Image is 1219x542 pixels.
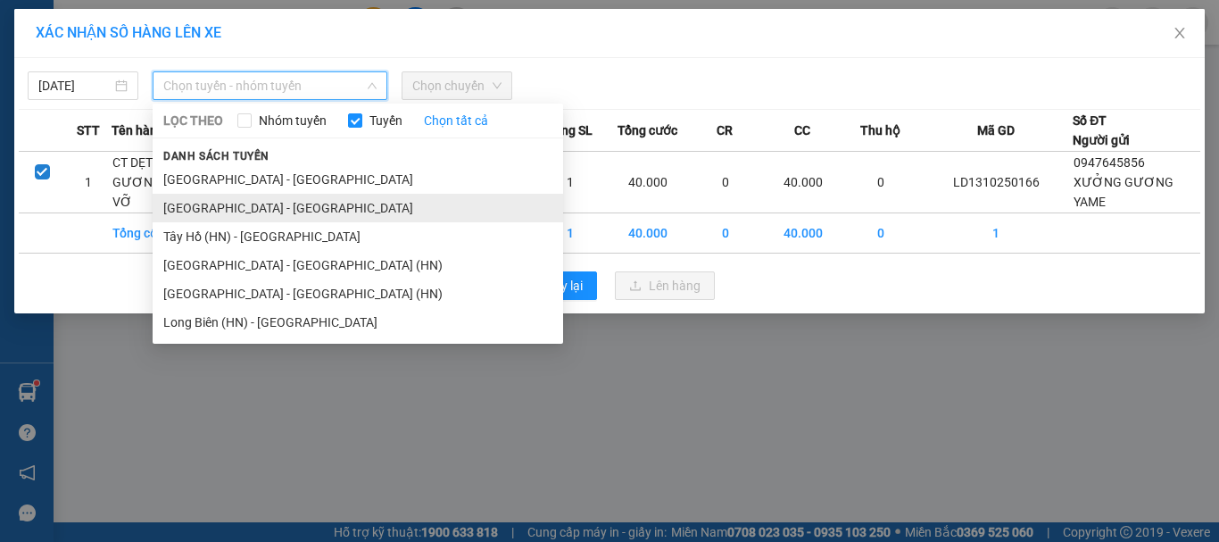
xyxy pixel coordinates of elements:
li: Tây Hồ (HN) - [GEOGRAPHIC_DATA] [153,222,563,251]
span: XƯỞNG GƯƠNG YAME [1074,175,1173,209]
a: Chọn tất cả [424,111,488,130]
td: 1 [65,152,112,213]
td: CT DẸT GƯƠNG / DỄ VỠ [112,152,200,213]
span: LỌC THEO [163,111,223,130]
span: Tổng SL [547,121,593,140]
span: Website [194,95,236,108]
span: Chọn tuyến - nhóm tuyến [163,72,377,99]
td: 0 [842,152,919,213]
span: Chọn chuyến [412,72,502,99]
span: Danh sách tuyến [153,148,280,164]
td: 0 [686,152,764,213]
input: 13/10/2025 [38,76,112,96]
span: Mã GD [977,121,1015,140]
td: 0 [686,213,764,254]
li: [GEOGRAPHIC_DATA] - [GEOGRAPHIC_DATA] (HN) [153,251,563,279]
span: CC [794,121,810,140]
span: Nhóm tuyến [252,111,334,130]
strong: CÔNG TY TNHH VĨNH QUANG [151,30,394,49]
strong: PHIẾU GỬI HÀNG [200,53,344,71]
td: 1 [531,213,609,254]
li: [GEOGRAPHIC_DATA] - [GEOGRAPHIC_DATA] [153,165,563,194]
td: 1 [531,152,609,213]
td: 40.000 [764,213,842,254]
li: Long Biên (HN) - [GEOGRAPHIC_DATA] [153,308,563,337]
span: Tuyến [362,111,410,130]
span: CR [717,121,733,140]
button: uploadLên hàng [615,271,715,300]
li: [GEOGRAPHIC_DATA] - [GEOGRAPHIC_DATA] [153,194,563,222]
img: logo [23,28,107,112]
span: Thu hộ [860,121,900,140]
li: [GEOGRAPHIC_DATA] - [GEOGRAPHIC_DATA] (HN) [153,279,563,308]
td: 40.000 [609,213,686,254]
span: down [367,80,377,91]
span: close [1173,26,1187,40]
div: Số ĐT Người gửi [1073,111,1130,150]
span: STT [77,121,100,140]
td: 0 [842,213,919,254]
td: LD1310250166 [919,152,1073,213]
td: Tổng cộng [112,213,200,254]
td: 40.000 [764,152,842,213]
strong: Hotline : 0889 23 23 23 [214,75,330,88]
td: 1 [919,213,1073,254]
span: Tổng cước [618,121,677,140]
span: Tên hàng [112,121,164,140]
button: Close [1155,9,1205,59]
span: XÁC NHẬN SỐ HÀNG LÊN XE [36,24,221,41]
strong: : [DOMAIN_NAME] [194,92,352,109]
span: 0947645856 [1074,155,1145,170]
td: 40.000 [609,152,686,213]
